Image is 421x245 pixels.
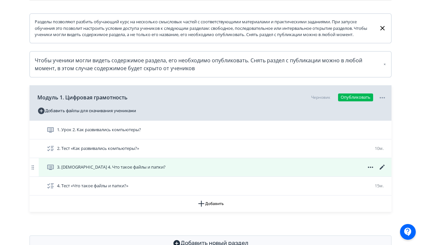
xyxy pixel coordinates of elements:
span: 3. Урок 4. Что такое файлы и папки? [57,164,166,171]
div: 4. Тест «Что такое файлы и папки?»15м. [30,177,391,195]
button: Добавить [30,195,391,212]
button: Добавить файлы для скачивания учениками [37,106,136,116]
span: Модуль 1. Цифровая грамотность [37,93,128,101]
div: Чтобы ученики могли видеть содержимое раздела, его необходимо опубликовать. Снять раздел с публик... [35,56,386,72]
div: Черновик [311,94,330,100]
span: 15м. [375,183,384,189]
div: 3. [DEMOGRAPHIC_DATA] 4. Что такое файлы и папки? [30,158,391,177]
div: Разделы позволяют разбить обучающий курс на несколько смысловых частей с соответствующими материа... [35,19,373,38]
button: Опубликовать [338,93,373,101]
div: 2. Тест «Как развивались компьютеры?»10м. [30,139,391,158]
span: 10м. [375,145,384,151]
span: 2. Тест «Как развивались компьютеры?» [57,145,139,152]
span: 4. Тест «Что такое файлы и папки?» [57,183,128,189]
span: 1. Урок 2. Как развивались компьютеры? [57,127,141,133]
div: 1. Урок 2. Как развивались компьютеры? [30,121,391,139]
